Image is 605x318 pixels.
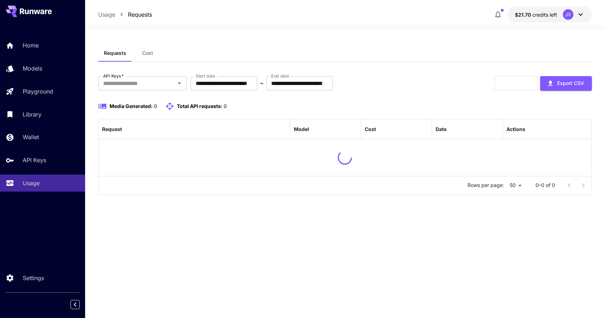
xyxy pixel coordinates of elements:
div: 50 [507,180,524,191]
p: Wallet [23,133,39,141]
span: Media Generated: [110,103,153,109]
p: Settings [23,274,44,282]
div: Cost [365,126,376,132]
a: Requests [128,10,152,19]
div: Actions [506,126,525,132]
button: $21.6984JV [508,6,592,23]
p: Usage [23,179,40,187]
p: Home [23,41,39,50]
p: Playground [23,87,53,96]
span: Cost [142,50,153,56]
div: Request [102,126,122,132]
p: Library [23,110,41,119]
div: $21.6984 [515,11,557,18]
a: Usage [98,10,115,19]
p: Rows per page: [467,182,504,189]
span: 0 [154,103,157,109]
button: Collapse sidebar [71,300,80,309]
button: Export CSV [540,76,592,91]
span: Requests [104,50,126,56]
p: API Keys [23,156,46,164]
p: Models [23,64,42,73]
label: API Keys [103,73,124,79]
button: Open [174,78,184,88]
span: credits left [532,12,557,18]
div: JV [563,9,573,20]
span: Total API requests: [177,103,223,109]
div: Model [294,126,309,132]
nav: breadcrumb [98,10,152,19]
p: 0–0 of 0 [536,182,555,189]
label: Start date [196,73,215,79]
p: ~ [260,79,264,87]
span: 0 [224,103,227,109]
div: Date [436,126,447,132]
span: $21.70 [515,12,532,18]
div: Collapse sidebar [76,298,85,311]
label: End date [271,73,289,79]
